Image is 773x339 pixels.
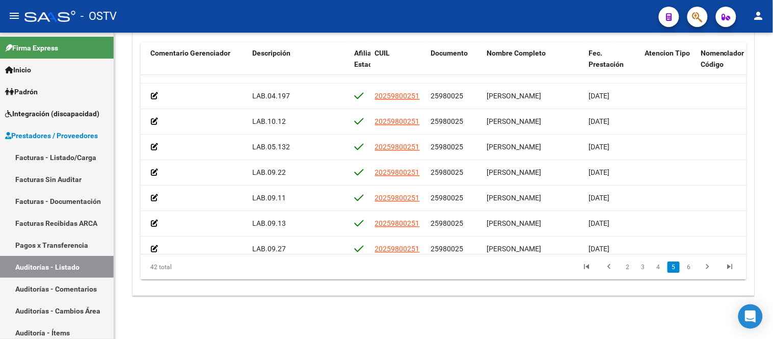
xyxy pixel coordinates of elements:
span: 20259800251 [375,92,420,100]
span: Firma Express [5,42,58,54]
div: Open Intercom Messenger [738,304,763,329]
span: Integración (discapacidad) [5,108,99,119]
span: [DATE] [589,168,610,176]
span: [DATE] [589,245,610,253]
datatable-header-cell: Nomenclador Código [697,42,753,87]
span: [PERSON_NAME] [487,245,542,253]
span: Inicio [5,64,31,75]
span: Padrón [5,86,38,97]
li: page 4 [651,258,666,276]
span: - OSTV [81,5,117,28]
span: 20259800251 [375,168,420,176]
span: [PERSON_NAME] [487,168,542,176]
span: Nomenclador Código [701,49,744,69]
span: LAB.04.197 [253,92,290,100]
datatable-header-cell: Fec. Prestación [584,42,641,87]
span: LAB.09.13 [253,219,286,227]
li: page 3 [635,258,651,276]
mat-icon: person [753,10,765,22]
span: 25980025 [431,245,464,253]
mat-icon: menu [8,10,20,22]
span: Afiliado Estado [354,49,380,69]
span: 25980025 [431,92,464,100]
span: [DATE] [589,194,610,202]
a: go to next page [698,262,717,273]
span: 25980025 [431,168,464,176]
a: 2 [622,262,634,273]
a: 5 [668,262,680,273]
datatable-header-cell: Comentario Gerenciador [146,42,248,87]
span: [PERSON_NAME] [487,143,542,151]
span: CUIL [375,49,390,57]
div: 42 total [141,254,260,280]
span: [DATE] [589,143,610,151]
span: Fec. Prestación [589,49,624,69]
span: LAB.09.27 [253,245,286,253]
span: 20259800251 [375,117,420,125]
span: [PERSON_NAME] [487,92,542,100]
span: 20259800251 [375,245,420,253]
span: LAB.10.12 [253,117,286,125]
a: 4 [652,262,664,273]
datatable-header-cell: Nombre Completo [483,42,584,87]
datatable-header-cell: Afiliado Estado [350,42,370,87]
datatable-header-cell: CUIL [370,42,427,87]
span: [PERSON_NAME] [487,219,542,227]
span: [DATE] [589,219,610,227]
span: Documento [431,49,468,57]
span: Nombre Completo [487,49,546,57]
a: 3 [637,262,649,273]
span: Comentario Gerenciador [150,49,230,57]
span: 20259800251 [375,143,420,151]
li: page 2 [620,258,635,276]
span: 20259800251 [375,219,420,227]
a: 6 [683,262,695,273]
span: [PERSON_NAME] [487,194,542,202]
span: Prestadores / Proveedores [5,130,98,141]
a: go to first page [577,262,596,273]
span: 20259800251 [375,194,420,202]
span: [PERSON_NAME] [487,117,542,125]
span: 25980025 [431,194,464,202]
span: Descripción [252,49,290,57]
span: LAB.09.11 [253,194,286,202]
span: LAB.05.132 [253,143,290,151]
span: 25980025 [431,143,464,151]
span: Atencion Tipo [645,49,690,57]
a: go to previous page [599,262,619,273]
li: page 5 [666,258,681,276]
datatable-header-cell: Descripción [248,42,350,87]
span: 25980025 [431,219,464,227]
a: go to last page [721,262,740,273]
li: page 6 [681,258,697,276]
datatable-header-cell: Atencion Tipo [641,42,697,87]
datatable-header-cell: Documento [427,42,483,87]
span: 25980025 [431,117,464,125]
span: LAB.09.22 [253,168,286,176]
span: [DATE] [589,117,610,125]
span: [DATE] [589,92,610,100]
